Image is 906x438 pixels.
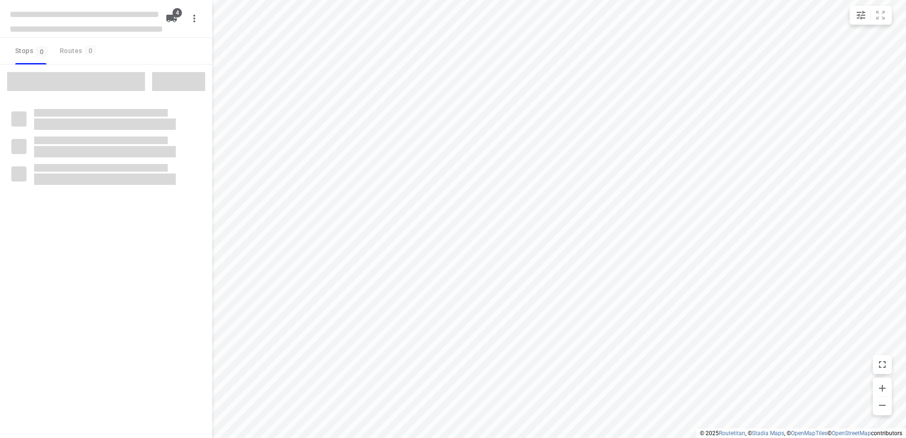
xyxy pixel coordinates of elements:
[719,430,745,437] a: Routetitan
[832,430,871,437] a: OpenStreetMap
[852,6,870,25] button: Map settings
[700,430,902,437] li: © 2025 , © , © © contributors
[752,430,784,437] a: Stadia Maps
[791,430,827,437] a: OpenMapTiles
[850,6,892,25] div: small contained button group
